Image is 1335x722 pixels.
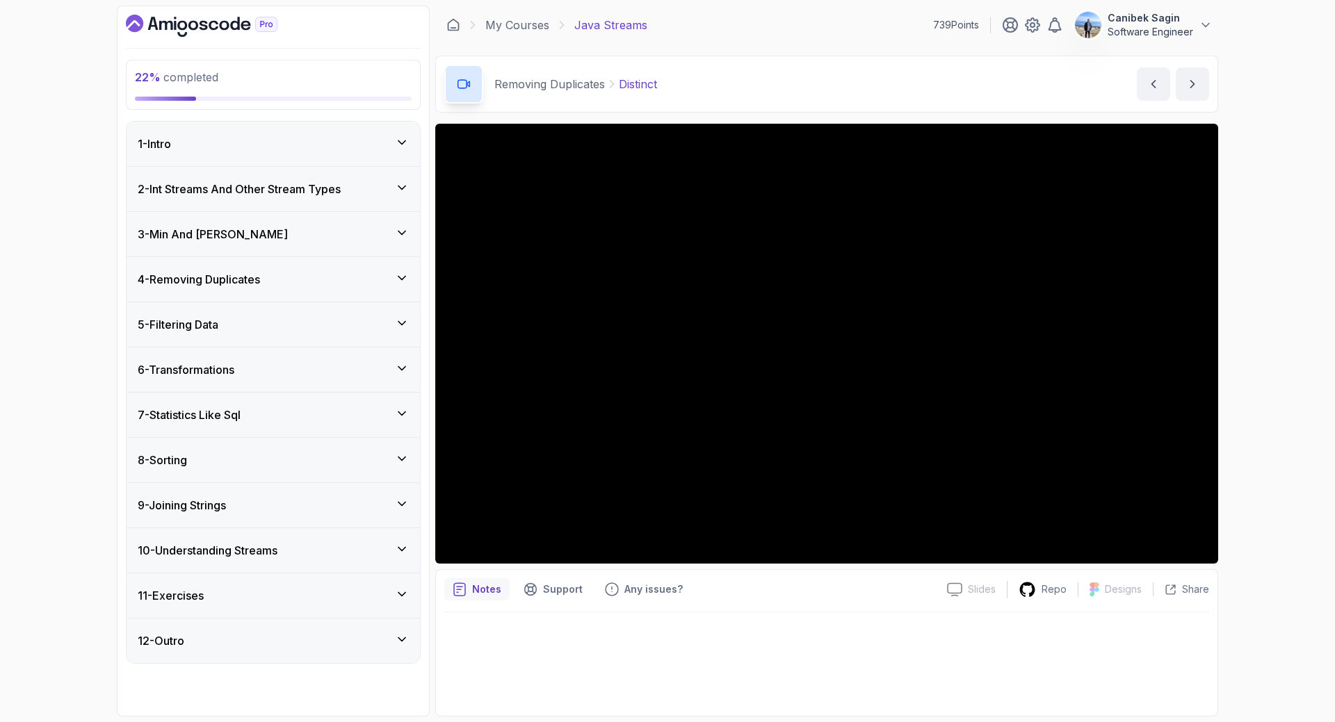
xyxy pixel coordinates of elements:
[543,582,583,596] p: Support
[435,124,1218,564] iframe: 1 - Distinct
[1075,12,1101,38] img: user profile image
[446,18,460,32] a: Dashboard
[127,302,420,347] button: 5-Filtering Data
[127,212,420,256] button: 3-Min And [PERSON_NAME]
[1105,582,1142,596] p: Designs
[138,407,241,423] h3: 7 - Statistics Like Sql
[624,582,683,596] p: Any issues?
[138,226,288,243] h3: 3 - Min And [PERSON_NAME]
[138,452,187,468] h3: 8 - Sorting
[574,17,647,33] p: Java Streams
[138,271,260,288] h3: 4 - Removing Duplicates
[127,618,420,663] button: 12-Outro
[968,582,996,596] p: Slides
[127,528,420,573] button: 10-Understanding Streams
[494,76,605,92] p: Removing Duplicates
[127,483,420,527] button: 9-Joining Strings
[138,181,341,197] h3: 2 - Int Streams And Other Stream Types
[127,573,420,618] button: 11-Exercises
[127,167,420,211] button: 2-Int Streams And Other Stream Types
[472,582,501,596] p: Notes
[1108,11,1193,25] p: Canibek Sagin
[619,76,657,92] p: Distinct
[138,587,204,604] h3: 11 - Exercises
[135,70,218,84] span: completed
[127,257,420,302] button: 4-Removing Duplicates
[127,393,420,437] button: 7-Statistics Like Sql
[485,17,549,33] a: My Courses
[127,438,420,482] button: 8-Sorting
[127,347,420,392] button: 6-Transformations
[138,361,234,378] h3: 6 - Transformations
[138,632,184,649] h3: 12 - Outro
[138,316,218,333] h3: 5 - Filtering Data
[1008,581,1078,598] a: Repo
[1042,582,1067,596] p: Repo
[138,497,226,514] h3: 9 - Joining Strings
[1137,67,1170,101] button: previous content
[126,15,309,37] a: Dashboard
[1108,25,1193,39] p: Software Engineer
[1074,11,1213,39] button: user profile imageCanibek SaginSoftware Engineer
[1176,67,1209,101] button: next content
[515,578,591,600] button: Support button
[597,578,691,600] button: Feedback button
[138,542,277,559] h3: 10 - Understanding Streams
[444,578,510,600] button: notes button
[1153,582,1209,596] button: Share
[933,18,979,32] p: 739 Points
[138,136,171,152] h3: 1 - Intro
[135,70,161,84] span: 22 %
[1182,582,1209,596] p: Share
[127,122,420,166] button: 1-Intro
